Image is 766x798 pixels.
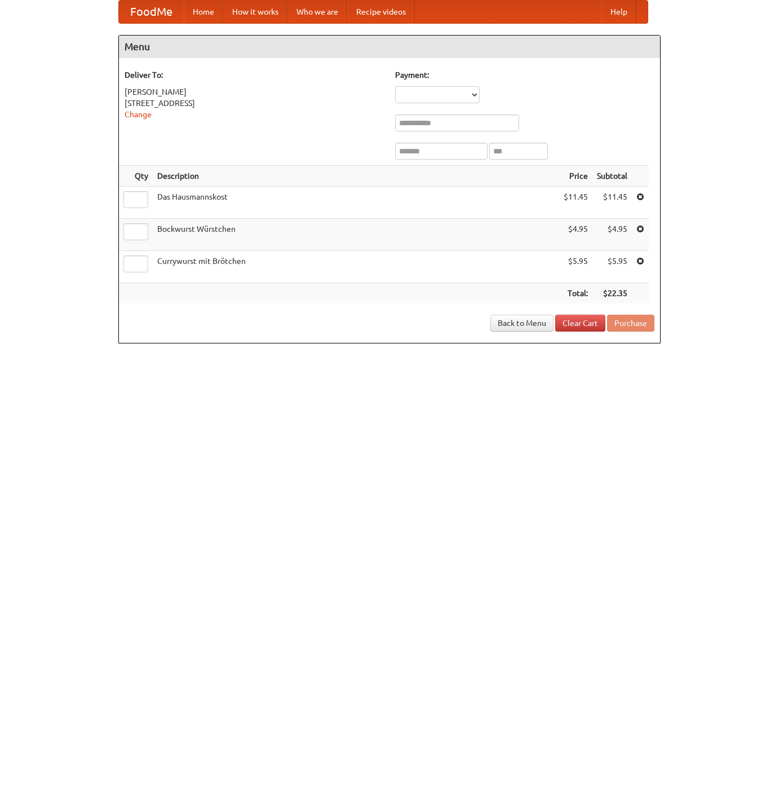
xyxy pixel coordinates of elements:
[592,283,632,304] th: $22.35
[395,69,654,81] h5: Payment:
[125,98,384,109] div: [STREET_ADDRESS]
[347,1,415,23] a: Recipe videos
[559,166,592,187] th: Price
[125,86,384,98] div: [PERSON_NAME]
[559,251,592,283] td: $5.95
[153,251,559,283] td: Currywurst mit Brötchen
[555,315,605,332] a: Clear Cart
[559,283,592,304] th: Total:
[592,219,632,251] td: $4.95
[125,69,384,81] h5: Deliver To:
[119,36,660,58] h4: Menu
[153,166,559,187] th: Description
[184,1,223,23] a: Home
[601,1,636,23] a: Help
[559,187,592,219] td: $11.45
[125,110,152,119] a: Change
[153,219,559,251] td: Bockwurst Würstchen
[592,251,632,283] td: $5.95
[559,219,592,251] td: $4.95
[223,1,287,23] a: How it works
[153,187,559,219] td: Das Hausmannskost
[607,315,654,332] button: Purchase
[592,187,632,219] td: $11.45
[119,166,153,187] th: Qty
[287,1,347,23] a: Who we are
[592,166,632,187] th: Subtotal
[119,1,184,23] a: FoodMe
[490,315,554,332] a: Back to Menu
